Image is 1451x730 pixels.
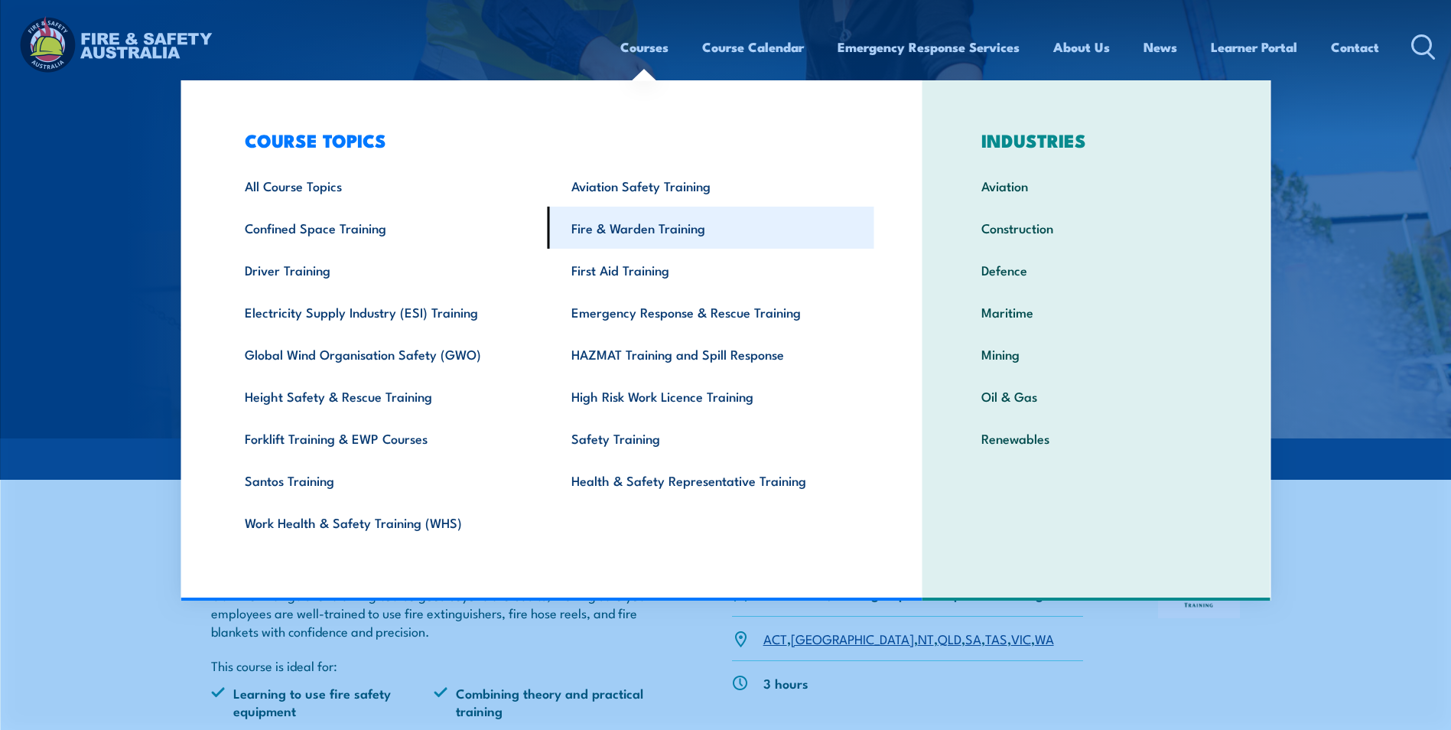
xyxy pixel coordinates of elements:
a: Maritime [958,291,1235,333]
p: Our Fire Extinguisher training course goes beyond the basics, making sure your employees are well... [211,586,658,640]
a: Santos Training [221,459,548,501]
a: ACT [763,629,787,647]
a: Contact [1331,27,1379,67]
a: Mining [958,333,1235,375]
a: Renewables [958,417,1235,459]
a: About Us [1053,27,1110,67]
a: Forklift Training & EWP Courses [221,417,548,459]
a: Courses [620,27,669,67]
a: Construction [958,207,1235,249]
a: Work Health & Safety Training (WHS) [221,501,548,543]
a: Oil & Gas [958,375,1235,417]
li: Learning to use fire safety equipment [211,684,434,720]
a: Height Safety & Rescue Training [221,375,548,417]
a: Confined Space Training [221,207,548,249]
a: Aviation Safety Training [548,165,874,207]
p: , , , , , , , [763,630,1054,647]
p: Individuals, Small groups or Corporate bookings [763,585,1049,602]
a: Electricity Supply Industry (ESI) Training [221,291,548,333]
a: QLD [938,629,961,647]
a: High Risk Work Licence Training [548,375,874,417]
a: Defence [958,249,1235,291]
a: WA [1035,629,1054,647]
a: First Aid Training [548,249,874,291]
p: This course is ideal for: [211,657,658,674]
h3: INDUSTRIES [958,129,1235,151]
a: SA [965,629,981,647]
a: News [1144,27,1177,67]
a: [GEOGRAPHIC_DATA] [791,629,914,647]
a: HAZMAT Training and Spill Response [548,333,874,375]
a: Learner Portal [1211,27,1297,67]
h3: COURSE TOPICS [221,129,874,151]
p: 3 hours [763,674,808,692]
a: Global Wind Organisation Safety (GWO) [221,333,548,375]
a: Fire & Warden Training [548,207,874,249]
li: Combining theory and practical training [434,684,657,720]
a: All Course Topics [221,165,548,207]
a: Health & Safety Representative Training [548,459,874,501]
a: Course Calendar [702,27,804,67]
a: Aviation [958,165,1235,207]
a: Emergency Response Services [838,27,1020,67]
a: Safety Training [548,417,874,459]
a: Driver Training [221,249,548,291]
a: Emergency Response & Rescue Training [548,291,874,333]
a: NT [918,629,934,647]
a: TAS [985,629,1007,647]
a: VIC [1011,629,1031,647]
